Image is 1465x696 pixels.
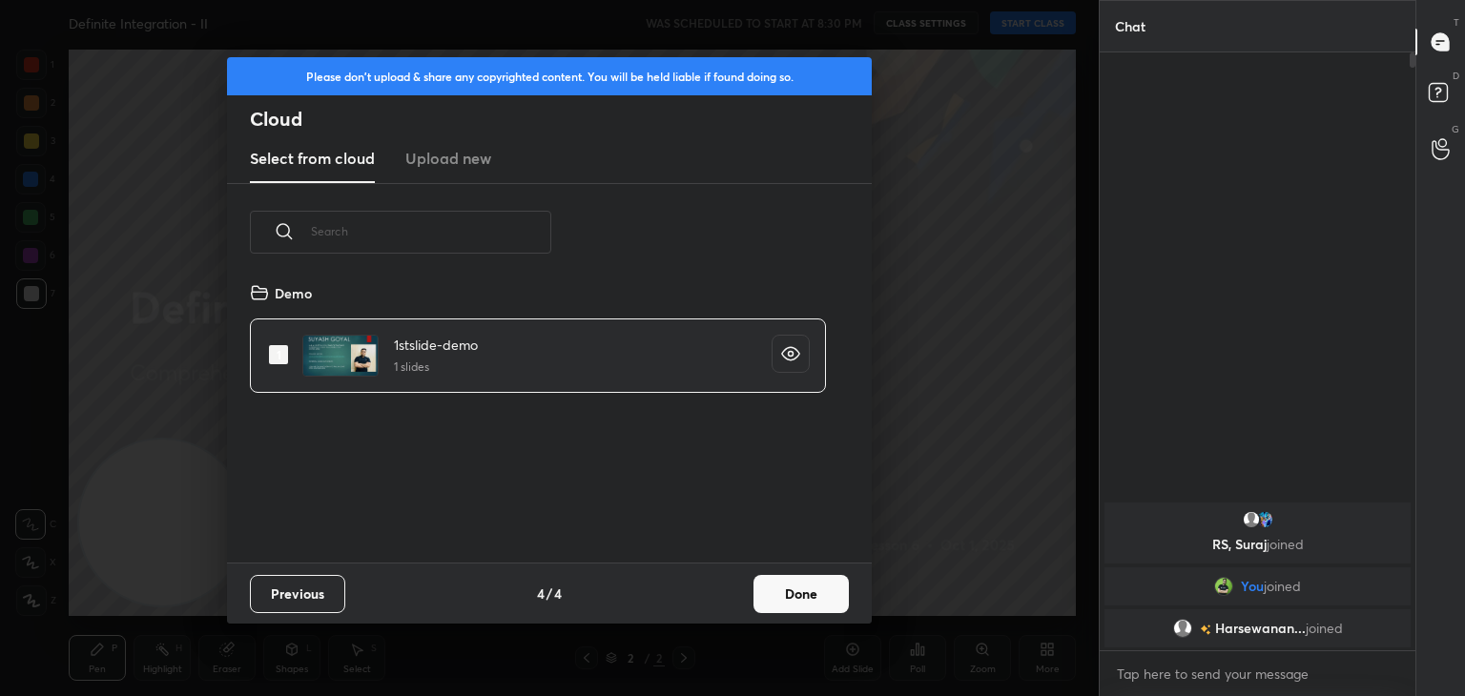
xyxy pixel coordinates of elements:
span: joined [1267,535,1304,553]
span: joined [1306,621,1343,636]
img: default.png [1173,619,1192,638]
p: Chat [1100,1,1161,51]
h4: 4 [537,583,545,604]
img: 1708752691IVK7WM.pdf [302,335,379,377]
span: Harsewanan... [1215,621,1306,636]
span: You [1241,579,1264,594]
img: no-rating-badge.077c3623.svg [1200,624,1211,635]
button: Done [753,575,849,613]
div: grid [227,276,849,563]
p: T [1454,15,1459,30]
img: a434298a68d44316b023bd070e79c2f5.jpg [1214,577,1233,596]
h2: Cloud [250,107,872,132]
p: RS, Suraj [1116,537,1399,552]
div: grid [1100,499,1415,651]
div: Please don't upload & share any copyrighted content. You will be held liable if found doing so. [227,57,872,95]
img: default.png [1242,510,1261,529]
h5: 1 slides [394,358,478,376]
p: G [1452,122,1459,136]
span: joined [1264,579,1301,594]
input: Search [311,191,551,272]
h3: Select from cloud [250,147,375,170]
h4: / [547,583,552,604]
button: Previous [250,575,345,613]
p: D [1453,69,1459,83]
h4: 4 [554,583,562,604]
h4: 1stslide-demo [394,335,478,355]
h4: Demo [275,283,312,303]
img: 48d19d24f8214c8f85461ad0a993ac84.jpg [1255,510,1274,529]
